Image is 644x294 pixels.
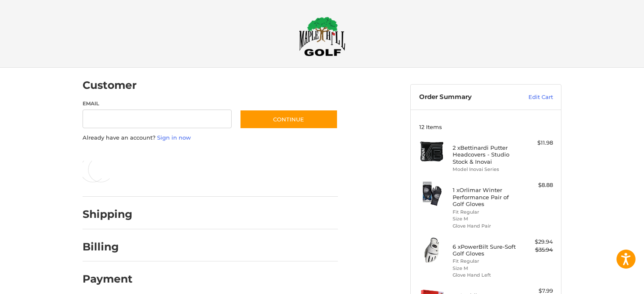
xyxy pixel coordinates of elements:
[419,124,553,130] h3: 12 Items
[83,134,338,142] p: Already have an account?
[453,223,517,230] li: Glove Hand Pair
[520,139,553,147] div: $11.98
[453,258,517,265] li: Fit Regular
[453,166,517,173] li: Model Inovai Series
[453,209,517,216] li: Fit Regular
[240,110,338,129] button: Continue
[453,272,517,279] li: Glove Hand Left
[83,240,132,253] h2: Billing
[453,215,517,223] li: Size M
[157,134,191,141] a: Sign in now
[453,187,517,207] h4: 1 x Orlimar Winter Performance Pair of Golf Gloves
[83,100,232,107] label: Email
[419,93,510,102] h3: Order Summary
[453,243,517,257] h4: 6 x PowerBilt Sure-Soft Golf Gloves
[83,272,133,286] h2: Payment
[520,181,553,190] div: $8.88
[299,16,345,56] img: Maple Hill Golf
[510,93,553,102] a: Edit Cart
[83,79,137,92] h2: Customer
[453,265,517,272] li: Size M
[453,144,517,165] h4: 2 x Bettinardi Putter Headcovers - Studio Stock & Inovai
[83,208,133,221] h2: Shipping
